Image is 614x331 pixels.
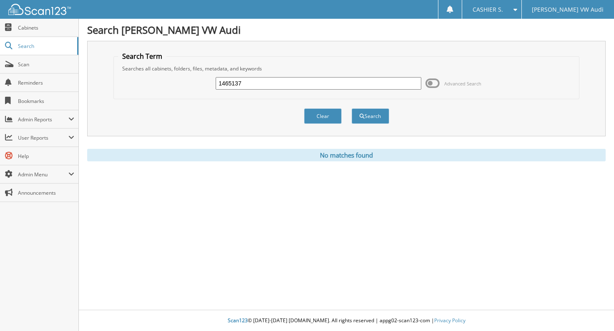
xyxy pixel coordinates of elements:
span: Bookmarks [18,98,74,105]
img: scan123-logo-white.svg [8,4,71,15]
div: Searches all cabinets, folders, files, metadata, and keywords [118,65,575,72]
a: Privacy Policy [434,317,466,324]
span: Scan [18,61,74,68]
div: © [DATE]-[DATE] [DOMAIN_NAME]. All rights reserved | appg02-scan123-com | [79,311,614,331]
div: No matches found [87,149,606,161]
span: Advanced Search [444,80,481,87]
span: Announcements [18,189,74,196]
span: Cabinets [18,24,74,31]
button: Search [352,108,389,124]
h1: Search [PERSON_NAME] VW Audi [87,23,606,37]
span: User Reports [18,134,68,141]
span: CASHIER S. [473,7,503,12]
span: Admin Reports [18,116,68,123]
iframe: Chat Widget [572,291,614,331]
span: Search [18,43,73,50]
span: Help [18,153,74,160]
span: Scan123 [228,317,248,324]
span: Admin Menu [18,171,68,178]
span: Reminders [18,79,74,86]
span: [PERSON_NAME] VW Audi [532,7,604,12]
legend: Search Term [118,52,166,61]
button: Clear [304,108,342,124]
